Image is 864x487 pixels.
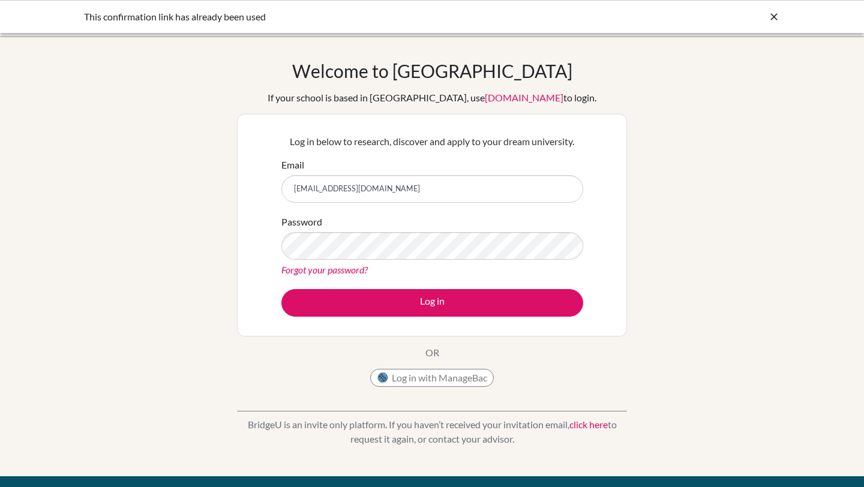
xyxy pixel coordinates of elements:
[292,60,572,82] h1: Welcome to [GEOGRAPHIC_DATA]
[281,289,583,317] button: Log in
[485,92,563,103] a: [DOMAIN_NAME]
[281,215,322,229] label: Password
[281,264,368,275] a: Forgot your password?
[569,419,608,430] a: click here
[281,158,304,172] label: Email
[268,91,596,105] div: If your school is based in [GEOGRAPHIC_DATA], use to login.
[281,134,583,149] p: Log in below to research, discover and apply to your dream university.
[425,345,439,360] p: OR
[370,369,494,387] button: Log in with ManageBac
[84,10,600,24] div: This confirmation link has already been used
[237,417,627,446] p: BridgeU is an invite only platform. If you haven’t received your invitation email, to request it ...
